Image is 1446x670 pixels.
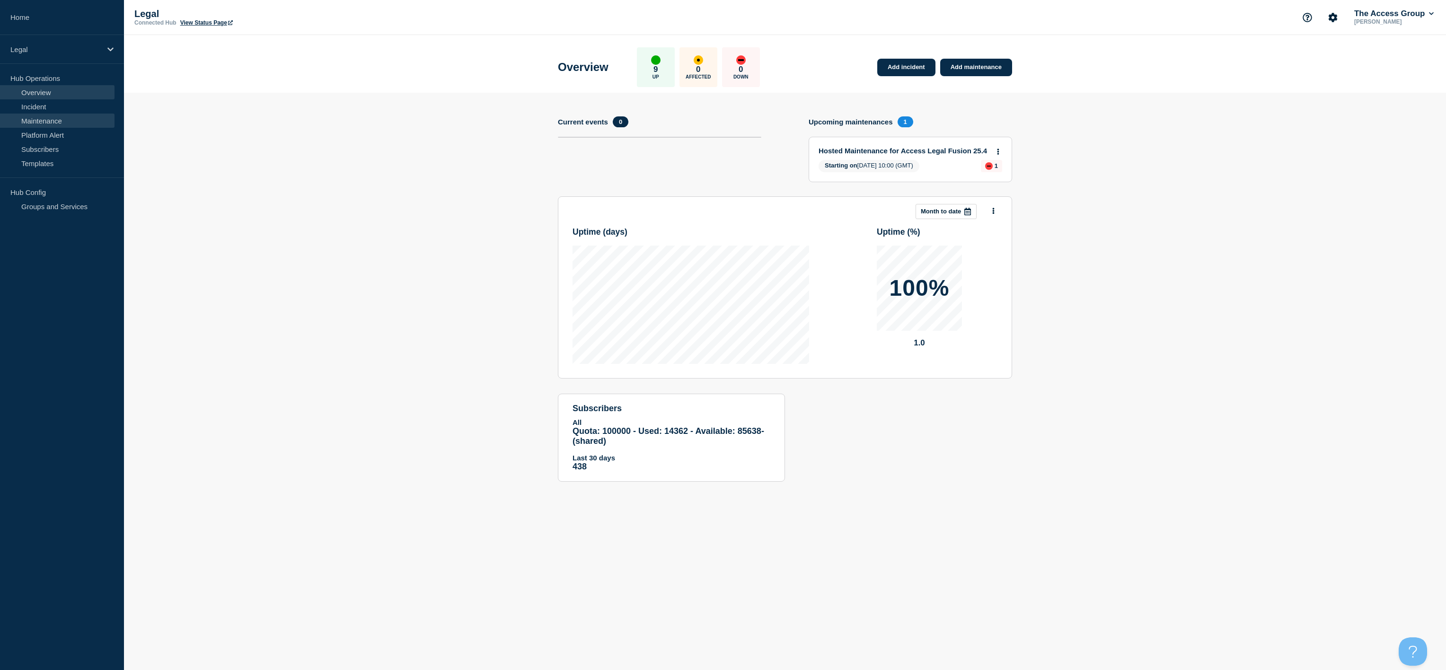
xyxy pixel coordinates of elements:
[696,65,700,74] p: 0
[1399,637,1427,666] iframe: Help Scout Beacon - Open
[898,116,913,127] span: 1
[134,9,324,19] p: Legal
[1297,8,1317,27] button: Support
[995,162,998,169] p: 1
[653,65,658,74] p: 9
[916,204,977,219] button: Month to date
[921,208,961,215] p: Month to date
[686,74,711,79] p: Affected
[819,160,919,172] span: [DATE] 10:00 (GMT)
[1352,9,1436,18] button: The Access Group
[651,55,661,65] div: up
[739,65,743,74] p: 0
[877,59,935,76] a: Add incident
[573,454,770,462] p: Last 30 days
[573,404,770,414] h4: subscribers
[10,45,101,53] p: Legal
[890,277,950,300] p: 100%
[558,118,608,126] h4: Current events
[819,147,989,155] a: Hosted Maintenance for Access Legal Fusion 25.4
[573,418,770,426] p: All
[733,74,749,79] p: Down
[573,462,770,472] p: 438
[613,116,628,127] span: 0
[652,74,659,79] p: Up
[558,61,608,74] h1: Overview
[1323,8,1343,27] button: Account settings
[809,118,893,126] h4: Upcoming maintenances
[573,426,764,446] span: Quota: 100000 - Used: 14362 - Available: 85638 - (shared)
[694,55,703,65] div: affected
[736,55,746,65] div: down
[134,19,176,26] p: Connected Hub
[940,59,1012,76] a: Add maintenance
[825,162,857,169] span: Starting on
[985,162,993,170] div: down
[877,338,962,348] p: 1.0
[1352,18,1436,25] p: [PERSON_NAME]
[877,227,920,237] h3: Uptime ( % )
[180,19,233,26] a: View Status Page
[573,227,627,237] h3: Uptime ( days )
